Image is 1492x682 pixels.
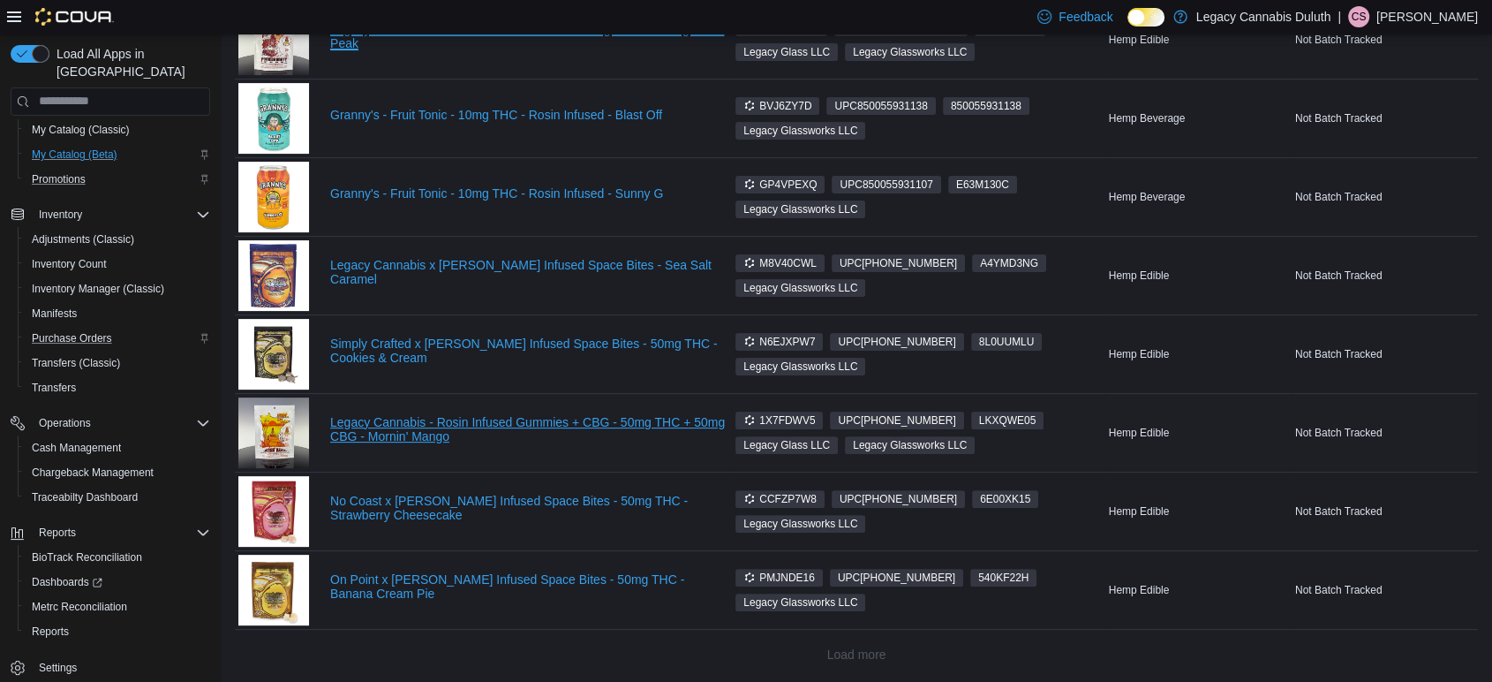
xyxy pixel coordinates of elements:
[18,351,217,375] button: Transfers (Classic)
[735,358,865,375] span: Legacy Glassworks LLC
[25,572,109,593] a: Dashboards
[238,162,309,232] img: Granny's - Fruit Tonic - 10mg THC - Rosin Infused - Sunny G
[840,177,932,193] span: UPC 850055931107
[18,436,217,460] button: Cash Management
[25,303,210,324] span: Manifests
[32,657,84,678] a: Settings
[32,522,83,543] button: Reports
[845,436,975,454] span: Legacy Glassworks LLC
[25,572,210,593] span: Dashboards
[25,377,83,398] a: Transfers
[1376,6,1478,27] p: [PERSON_NAME]
[25,487,210,508] span: Traceabilty Dashboard
[1105,422,1292,443] div: Hemp Edible
[18,570,217,595] a: Dashboards
[735,412,823,429] span: 1X7FDWV5
[25,169,93,190] a: Promotions
[820,637,893,672] button: Load more
[25,621,76,642] a: Reports
[735,43,838,61] span: Legacy Glass LLC
[39,661,77,675] span: Settings
[32,257,107,271] span: Inventory Count
[39,416,91,430] span: Operations
[1292,265,1478,286] div: Not Batch Tracked
[35,8,114,26] img: Cova
[25,596,134,618] a: Metrc Reconciliation
[238,83,309,154] img: Granny's - Fruit Tonic - 10mg THC - Rosin Infused - Blast Off
[18,277,217,301] button: Inventory Manager (Classic)
[25,303,84,324] a: Manifests
[39,526,76,540] span: Reports
[18,460,217,485] button: Chargeback Management
[25,352,127,374] a: Transfers (Classic)
[25,278,171,299] a: Inventory Manager (Classic)
[743,98,811,114] span: BVJ6ZY7D
[32,356,120,370] span: Transfers (Classic)
[743,595,857,610] span: Legacy Glassworks LLC
[25,352,210,374] span: Transfers (Classic)
[18,117,217,142] button: My Catalog (Classic)
[735,122,865,140] span: Legacy Glassworks LLC
[838,413,955,428] span: UPC [PHONE_NUMBER]
[32,413,98,434] button: Operations
[238,4,309,75] img: Legacy Cannabis - Rosin Infused Gummies - 50mg THC - Pomegranate Peak
[980,255,1038,271] span: A4YMD3NG
[18,326,217,351] button: Purchase Orders
[853,437,967,453] span: Legacy Glassworks LLC
[1292,29,1478,50] div: Not Batch Tracked
[32,575,102,589] span: Dashboards
[735,490,825,508] span: CCFZP7W8
[1105,108,1292,129] div: Hemp Beverage
[1127,8,1164,27] input: Dark Mode
[1059,8,1112,26] span: Feedback
[979,334,1035,350] span: 8L0UUMLU
[853,44,967,60] span: Legacy Glassworks LLC
[951,98,1021,114] span: 850055931138
[32,466,154,480] span: Chargeback Management
[25,596,210,618] span: Metrc Reconciliation
[32,172,86,186] span: Promotions
[834,98,927,114] span: UPC 850055931138
[743,44,830,60] span: Legacy Glass LLC
[238,555,309,625] img: On Point x Cornell - Rosin Infused Space Bites - 50mg THC - Banana Cream Pie
[39,208,82,222] span: Inventory
[25,377,210,398] span: Transfers
[1292,422,1478,443] div: Not Batch Tracked
[238,319,309,390] img: Simply Crafted x Cornell - Rosin Infused Space Bites - 50mg THC - Cookies & Cream
[32,381,76,395] span: Transfers
[735,515,865,533] span: Legacy Glassworks LLC
[238,240,309,311] img: Legacy Cannabis x Cornell - Rosin Infused Space Bites - Sea Salt Caramel
[826,97,935,115] span: UPC850055931138
[735,97,819,115] span: BVJ6ZY7D
[330,258,728,286] a: Legacy Cannabis x [PERSON_NAME] Infused Space Bites - Sea Salt Caramel
[238,398,309,468] img: Legacy Cannabis - Rosin Infused Gummies + CBG - 50mg THC + 50mg CBG - Mornin' Mango
[25,254,210,275] span: Inventory Count
[840,255,957,271] span: UPC [PHONE_NUMBER]
[25,254,114,275] a: Inventory Count
[32,232,134,246] span: Adjustments (Classic)
[4,411,217,436] button: Operations
[18,545,217,570] button: BioTrack Reconciliation
[735,201,865,218] span: Legacy Glassworks LLC
[32,656,210,678] span: Settings
[743,437,830,453] span: Legacy Glass LLC
[1348,6,1369,27] div: Calvin Stuart
[25,144,124,165] a: My Catalog (Beta)
[980,491,1030,507] span: 6E00XK15
[743,570,815,586] span: PMJNDE16
[971,412,1044,429] span: LKXQWE05
[978,570,1029,586] span: 540KF22H
[18,167,217,192] button: Promotions
[32,600,127,614] span: Metrc Reconciliation
[32,490,138,504] span: Traceabilty Dashboard
[735,279,865,297] span: Legacy Glassworks LLC
[970,569,1036,587] span: 540KF22H
[4,655,217,680] button: Settings
[25,328,119,349] a: Purchase Orders
[1105,265,1292,286] div: Hemp Edible
[827,646,886,663] span: Load more
[743,516,857,532] span: Legacy Glassworks LLC
[838,334,955,350] span: UPC [PHONE_NUMBER]
[25,328,210,349] span: Purchase Orders
[4,202,217,227] button: Inventory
